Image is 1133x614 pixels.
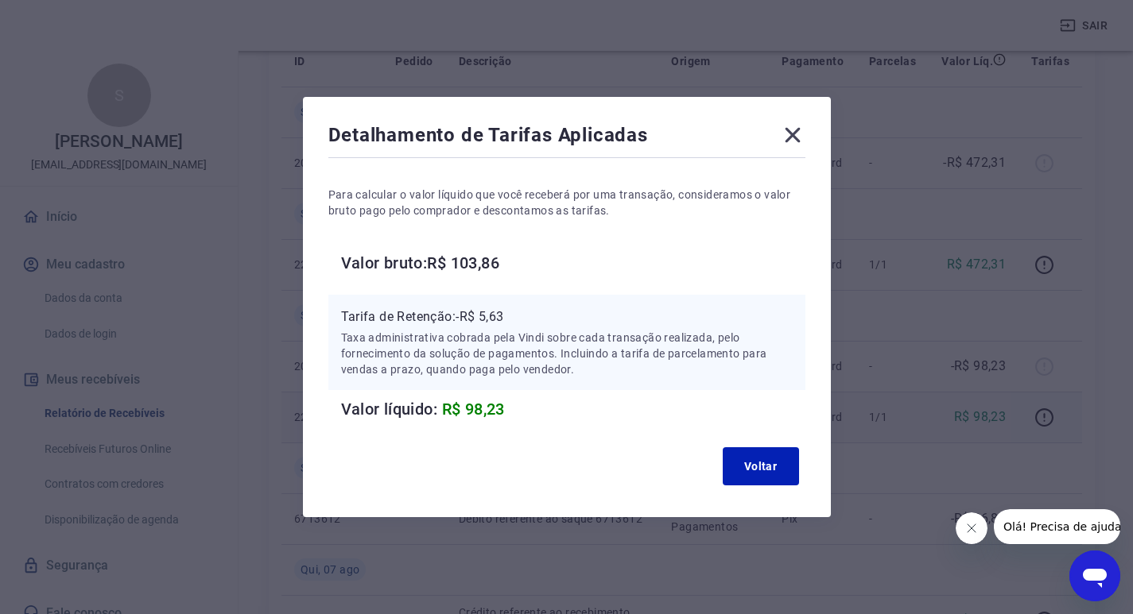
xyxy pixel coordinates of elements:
iframe: Botão para abrir a janela de mensagens [1069,550,1120,601]
p: Taxa administrativa cobrada pela Vindi sobre cada transação realizada, pelo fornecimento da soluç... [341,330,793,377]
h6: Valor bruto: R$ 103,86 [341,250,805,276]
iframe: Fechar mensagem [956,512,987,544]
span: R$ 98,23 [442,400,505,419]
div: Detalhamento de Tarifas Aplicadas [328,122,805,154]
p: Para calcular o valor líquido que você receberá por uma transação, consideramos o valor bruto pag... [328,187,805,218]
iframe: Mensagem da empresa [994,509,1120,544]
p: Tarifa de Retenção: -R$ 5,63 [341,307,793,326]
button: Voltar [723,447,799,485]
span: Olá! Precisa de ajuda? [10,11,134,24]
h6: Valor líquido: [341,396,805,422]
